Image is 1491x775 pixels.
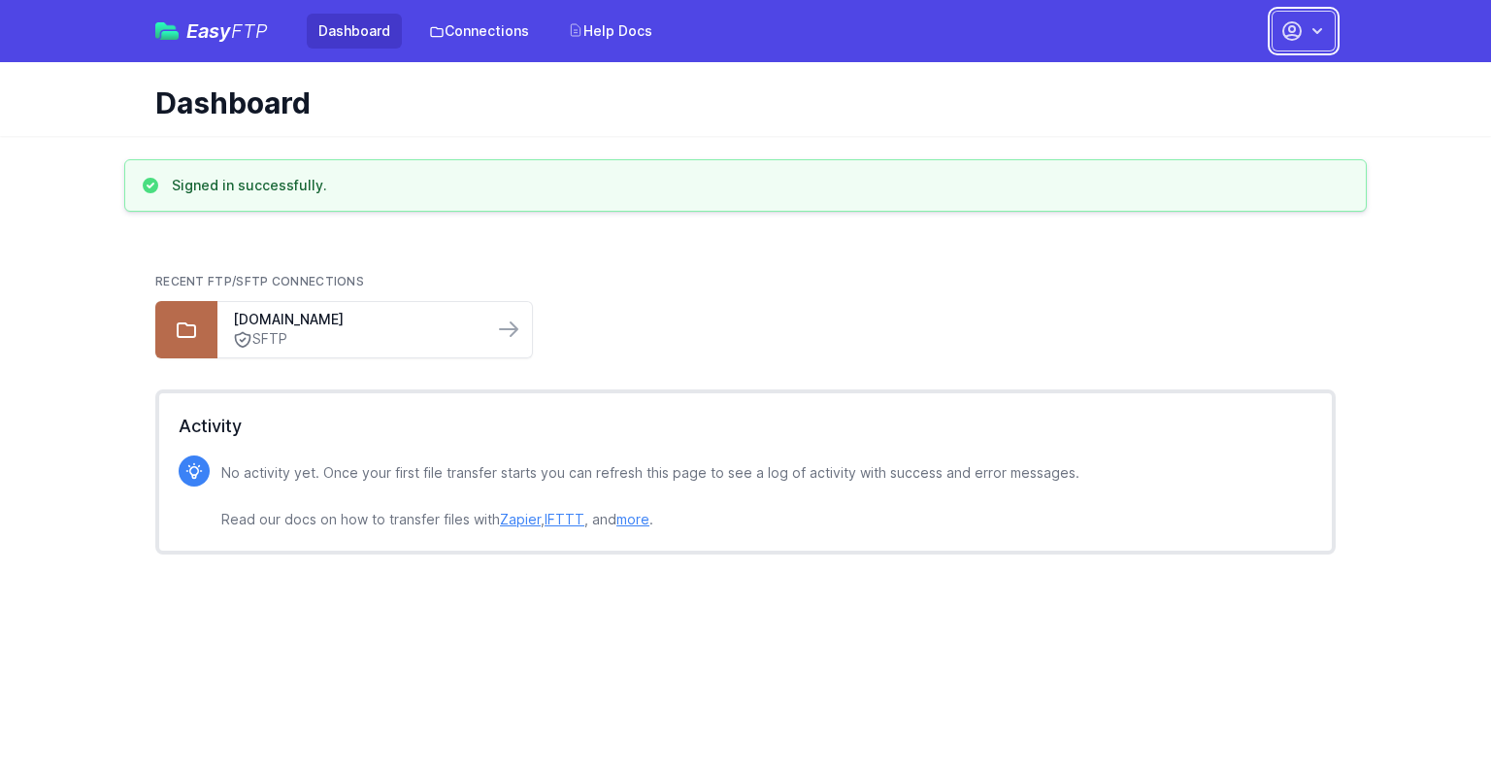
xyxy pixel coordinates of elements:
[155,85,1320,120] h1: Dashboard
[179,413,1312,440] h2: Activity
[233,310,478,329] a: [DOMAIN_NAME]
[233,329,478,350] a: SFTP
[556,14,664,49] a: Help Docs
[616,511,649,527] a: more
[172,176,327,195] h3: Signed in successfully.
[155,274,1336,289] h2: Recent FTP/SFTP Connections
[545,511,584,527] a: IFTTT
[500,511,541,527] a: Zapier
[1394,678,1468,752] iframe: Drift Widget Chat Controller
[155,22,179,40] img: easyftp_logo.png
[186,21,268,41] span: Easy
[417,14,541,49] a: Connections
[231,19,268,43] span: FTP
[221,461,1079,531] p: No activity yet. Once your first file transfer starts you can refresh this page to see a log of a...
[155,21,268,41] a: EasyFTP
[307,14,402,49] a: Dashboard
